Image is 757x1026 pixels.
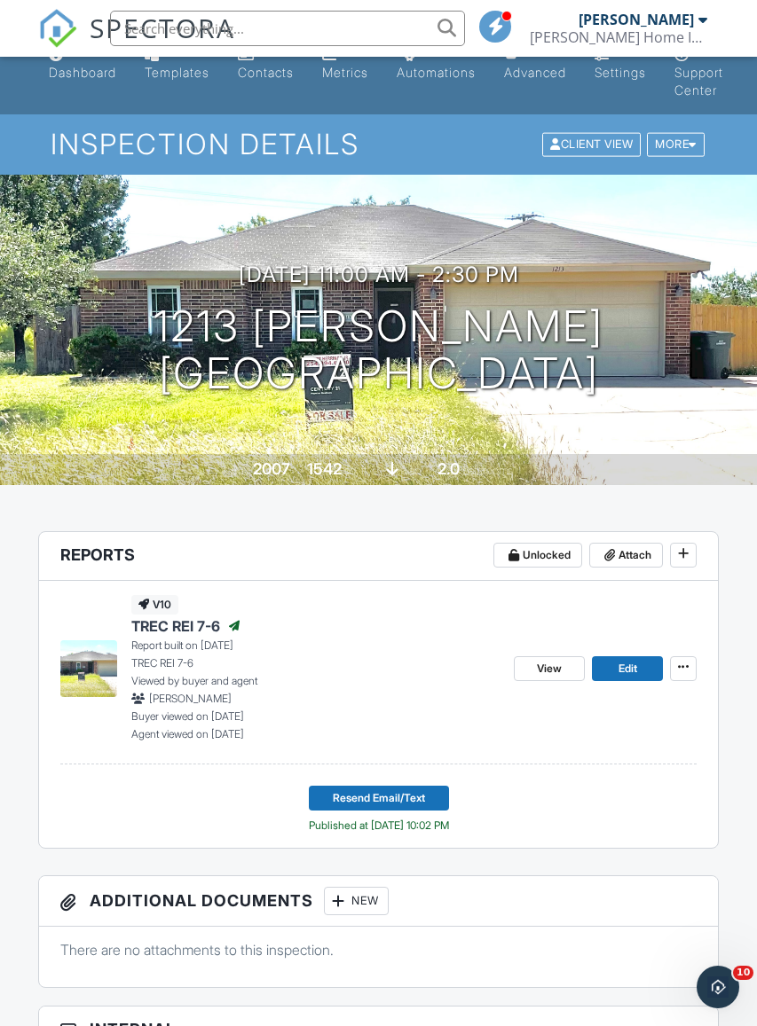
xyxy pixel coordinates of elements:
[239,262,519,286] h3: [DATE] 11:00 am - 2:30 pm
[145,65,209,80] div: Templates
[397,65,476,80] div: Automations
[674,65,723,98] div: Support Center
[344,464,369,477] span: sq. ft.
[401,464,421,477] span: slab
[38,24,235,61] a: SPECTORA
[60,940,698,959] p: There are no attachments to this inspection.
[231,39,301,90] a: Contacts
[667,39,730,107] a: Support Center
[39,876,719,927] h3: Additional Documents
[49,65,116,80] div: Dashboard
[110,11,465,46] input: Search everything...
[504,65,566,80] div: Advanced
[253,459,290,478] div: 2007
[322,65,368,80] div: Metrics
[90,9,235,46] span: SPECTORA
[438,459,460,478] div: 2.0
[595,65,646,80] div: Settings
[462,464,513,477] span: bathrooms
[238,65,294,80] div: Contacts
[324,887,389,915] div: New
[587,39,653,90] a: Settings
[579,11,694,28] div: [PERSON_NAME]
[497,39,573,90] a: Advanced
[647,133,705,157] div: More
[231,464,250,477] span: Built
[540,137,645,150] a: Client View
[390,39,483,90] a: Automations (Basic)
[733,966,753,980] span: 10
[697,966,739,1008] iframe: Intercom live chat
[542,133,641,157] div: Client View
[154,303,603,397] h1: 1213 [PERSON_NAME] [GEOGRAPHIC_DATA]
[51,129,706,160] h1: Inspection Details
[307,459,342,478] div: 1542
[315,39,375,90] a: Metrics
[530,28,707,46] div: Teague Home Inspections
[38,9,77,48] img: The Best Home Inspection Software - Spectora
